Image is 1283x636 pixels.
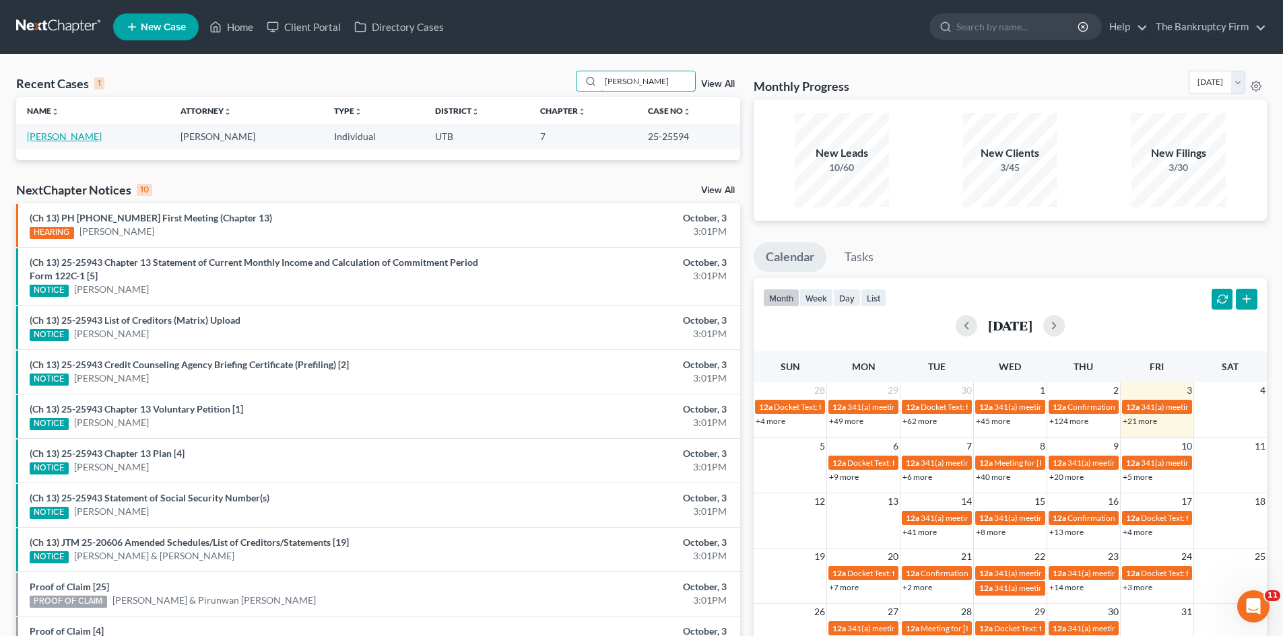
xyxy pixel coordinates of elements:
[886,382,900,398] span: 29
[1259,382,1267,398] span: 4
[829,582,859,592] a: +7 more
[1150,361,1164,372] span: Fri
[754,242,826,272] a: Calendar
[354,108,362,116] i: unfold_more
[16,75,104,92] div: Recent Cases
[1049,472,1084,482] a: +20 more
[906,458,919,468] span: 12a
[701,79,735,89] a: View All
[1180,438,1193,454] span: 10
[1149,15,1266,39] a: The Bankruptcy Firm
[637,124,740,149] td: 25-25594
[30,581,109,592] a: Proof of Claim [25]
[648,106,691,116] a: Case Nounfold_more
[1131,145,1226,161] div: New Filings
[902,527,937,537] a: +41 more
[27,106,59,116] a: Nameunfold_more
[529,124,636,149] td: 7
[928,361,946,372] span: Tue
[795,161,889,174] div: 10/60
[994,458,1100,468] span: Meeting for [PERSON_NAME]
[979,583,993,593] span: 12a
[1053,458,1066,468] span: 12a
[1112,438,1120,454] span: 9
[74,372,149,385] a: [PERSON_NAME]
[1039,438,1047,454] span: 8
[51,108,59,116] i: unfold_more
[902,472,932,482] a: +6 more
[1067,513,1220,523] span: Confirmation hearing for [PERSON_NAME]
[799,289,833,307] button: week
[30,359,349,370] a: (Ch 13) 25-25943 Credit Counseling Agency Briefing Certificate (Prefiling) [2]
[1053,402,1066,412] span: 12a
[756,416,785,426] a: +4 more
[1074,361,1093,372] span: Thu
[886,493,900,509] span: 13
[74,505,149,518] a: [PERSON_NAME]
[976,527,1006,537] a: +8 more
[1103,15,1148,39] a: Help
[30,536,349,548] a: (Ch 13) JTM 25-20606 Amended Schedules/List of Creditors/Statements [19]
[30,403,243,415] a: (Ch 13) 25-25943 Chapter 13 Voluntary Petition [1]
[74,460,149,474] a: [PERSON_NAME]
[540,106,586,116] a: Chapterunfold_more
[16,182,152,198] div: NextChapter Notices
[960,382,973,398] span: 30
[30,492,269,503] a: (Ch 13) 25-25943 Statement of Social Security Number(s)
[1222,361,1239,372] span: Sat
[30,462,69,474] div: NOTICE
[503,594,727,607] div: 3:01PM
[1126,402,1140,412] span: 12a
[921,513,1051,523] span: 341(a) meeting for [PERSON_NAME]
[503,580,727,594] div: October, 3
[30,212,272,223] a: (Ch 13) PH [PHONE_NUMBER] First Meeting (Chapter 13)
[348,15,451,39] a: Directory Cases
[1039,382,1047,398] span: 1
[852,361,876,372] span: Mon
[503,358,727,372] div: October, 3
[1141,513,1261,523] span: Docket Text: for [PERSON_NAME]
[503,447,727,460] div: October, 3
[503,536,727,549] div: October, 3
[976,416,1010,426] a: +45 more
[847,458,1039,468] span: Docket Text: for [PERSON_NAME] & [PERSON_NAME]
[503,372,727,385] div: 3:01PM
[503,491,727,505] div: October, 3
[1123,416,1157,426] a: +21 more
[30,227,74,239] div: HEARING
[813,604,826,620] span: 26
[1126,568,1140,578] span: 12a
[503,327,727,341] div: 3:01PM
[892,438,900,454] span: 6
[886,604,900,620] span: 27
[979,568,993,578] span: 12a
[1049,416,1088,426] a: +124 more
[180,106,232,116] a: Attorneyunfold_more
[994,583,1124,593] span: 341(a) meeting for [PERSON_NAME]
[906,513,919,523] span: 12a
[988,318,1032,332] h2: [DATE]
[424,124,529,149] td: UTB
[1126,513,1140,523] span: 12a
[30,285,69,297] div: NOTICE
[1253,493,1267,509] span: 18
[503,225,727,238] div: 3:01PM
[1033,493,1047,509] span: 15
[601,71,695,91] input: Search by name...
[1253,549,1267,565] span: 25
[1237,590,1270,623] iframe: Intercom live chat
[960,549,973,565] span: 21
[832,402,846,412] span: 12a
[1141,458,1271,468] span: 341(a) meeting for [PERSON_NAME]
[774,402,894,412] span: Docket Text: for [PERSON_NAME]
[170,124,323,149] td: [PERSON_NAME]
[224,108,232,116] i: unfold_more
[1049,527,1084,537] a: +13 more
[323,124,424,149] td: Individual
[30,329,69,341] div: NOTICE
[813,493,826,509] span: 12
[886,549,900,565] span: 20
[74,549,234,563] a: [PERSON_NAME] & [PERSON_NAME]
[1033,549,1047,565] span: 22
[503,505,727,518] div: 3:01PM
